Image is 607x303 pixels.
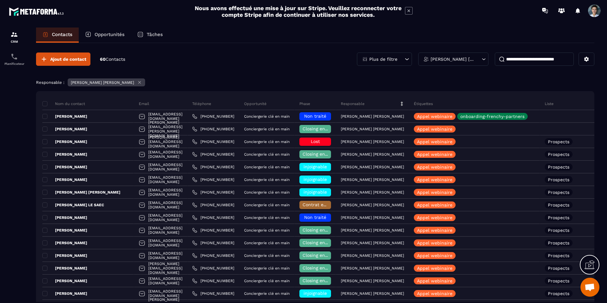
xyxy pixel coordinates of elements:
p: [PERSON_NAME] [PERSON_NAME] [341,203,404,207]
span: Contacts [106,57,125,62]
p: [PERSON_NAME] [PERSON_NAME] [341,165,404,169]
h2: Nous avons effectué une mise à jour sur Stripe. Veuillez reconnecter votre compte Stripe afin de ... [194,5,402,18]
a: [PHONE_NUMBER] [192,291,234,296]
p: Prospects [548,152,569,157]
p: [PERSON_NAME] [42,152,87,157]
a: [PHONE_NUMBER] [192,139,234,144]
p: Conciergerie clé en main [244,190,290,195]
a: [PHONE_NUMBER] [192,152,234,157]
p: Prospects [548,139,569,144]
p: Conciergerie clé en main [244,139,290,144]
a: [PHONE_NUMBER] [192,190,234,195]
p: Prospects [548,228,569,232]
p: Appel webinaire [417,190,452,195]
p: [PERSON_NAME] [PERSON_NAME] [42,190,120,195]
p: Prospects [548,253,569,258]
p: [PERSON_NAME] [PERSON_NAME] [431,57,475,61]
p: [PERSON_NAME] [PERSON_NAME] [341,215,404,220]
p: Tâches [147,32,163,37]
p: Prospects [548,279,569,283]
a: Tâches [131,28,169,43]
span: injoignable [303,189,327,195]
p: Responsable [341,101,365,106]
p: 60 [100,56,125,62]
p: Appel webinaire [417,139,452,144]
p: Prospects [548,266,569,270]
span: Closing en cours [303,253,339,258]
p: Email [139,101,149,106]
p: [PERSON_NAME] [42,139,87,144]
p: Prospects [548,241,569,245]
p: Prospects [548,177,569,182]
p: Conciergerie clé en main [244,279,290,283]
p: [PERSON_NAME] [42,278,87,283]
a: [PHONE_NUMBER] [192,253,234,258]
p: Prospects [548,165,569,169]
p: Plus de filtre [369,57,397,61]
span: Closing en cours [303,265,339,270]
img: scheduler [10,53,18,60]
a: [PHONE_NUMBER] [192,278,234,283]
p: Planificateur [2,62,27,65]
p: [PERSON_NAME] [42,228,87,233]
a: Opportunités [79,28,131,43]
a: Contacts [36,28,79,43]
p: Étiquettes [414,101,433,106]
p: Opportunité [244,101,267,106]
p: Nom du contact [42,101,85,106]
p: [PERSON_NAME] [42,266,87,271]
p: Appel webinaire [417,114,452,119]
a: [PHONE_NUMBER] [192,127,234,132]
p: CRM [2,40,27,43]
p: [PERSON_NAME] [PERSON_NAME] [341,279,404,283]
p: [PERSON_NAME] [PERSON_NAME] [341,266,404,270]
p: Prospects [548,203,569,207]
a: schedulerschedulerPlanificateur [2,48,27,70]
p: Appel webinaire [417,177,452,182]
p: Responsable : [36,80,64,85]
p: Appel webinaire [417,203,452,207]
p: Téléphone [192,101,211,106]
p: Conciergerie clé en main [244,291,290,296]
p: Conciergerie clé en main [244,215,290,220]
a: [PHONE_NUMBER] [192,215,234,220]
p: Appel webinaire [417,279,452,283]
p: [PERSON_NAME] [PERSON_NAME] [341,291,404,296]
p: [PERSON_NAME] [42,253,87,258]
p: onboarding-frenchy-partners [460,114,524,119]
p: [PERSON_NAME] [PERSON_NAME] [341,114,404,119]
p: Appel webinaire [417,241,452,245]
p: Appel webinaire [417,291,452,296]
p: Conciergerie clé en main [244,127,290,131]
p: [PERSON_NAME] [42,177,87,182]
p: Phase [299,101,310,106]
p: Conciergerie clé en main [244,253,290,258]
span: Non traité [304,114,326,119]
p: Prospects [548,291,569,296]
p: Conciergerie clé en main [244,152,290,157]
a: [PHONE_NUMBER] [192,177,234,182]
p: [PERSON_NAME] [PERSON_NAME] [71,80,134,85]
p: [PERSON_NAME] [PERSON_NAME] [341,190,404,195]
span: injoignable [303,164,327,169]
span: Closing en cours [303,151,339,157]
p: Opportunités [95,32,125,37]
p: [PERSON_NAME] [PERSON_NAME] [341,253,404,258]
p: Conciergerie clé en main [244,241,290,245]
p: Prospects [548,190,569,195]
p: [PERSON_NAME] [42,114,87,119]
p: Appel webinaire [417,253,452,258]
p: [PERSON_NAME] [PERSON_NAME] [341,152,404,157]
a: [PHONE_NUMBER] [192,114,234,119]
p: Appel webinaire [417,152,452,157]
div: Ouvrir le chat [580,278,599,297]
p: [PERSON_NAME] LE SAEC [42,202,104,207]
p: [PERSON_NAME] [42,240,87,245]
span: Non traité [304,215,326,220]
p: Liste [545,101,554,106]
p: [PERSON_NAME] [42,127,87,132]
button: Ajout de contact [36,53,90,66]
p: [PERSON_NAME] [PERSON_NAME] [341,177,404,182]
span: Closing en cours [303,227,339,232]
p: Appel webinaire [417,228,452,232]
